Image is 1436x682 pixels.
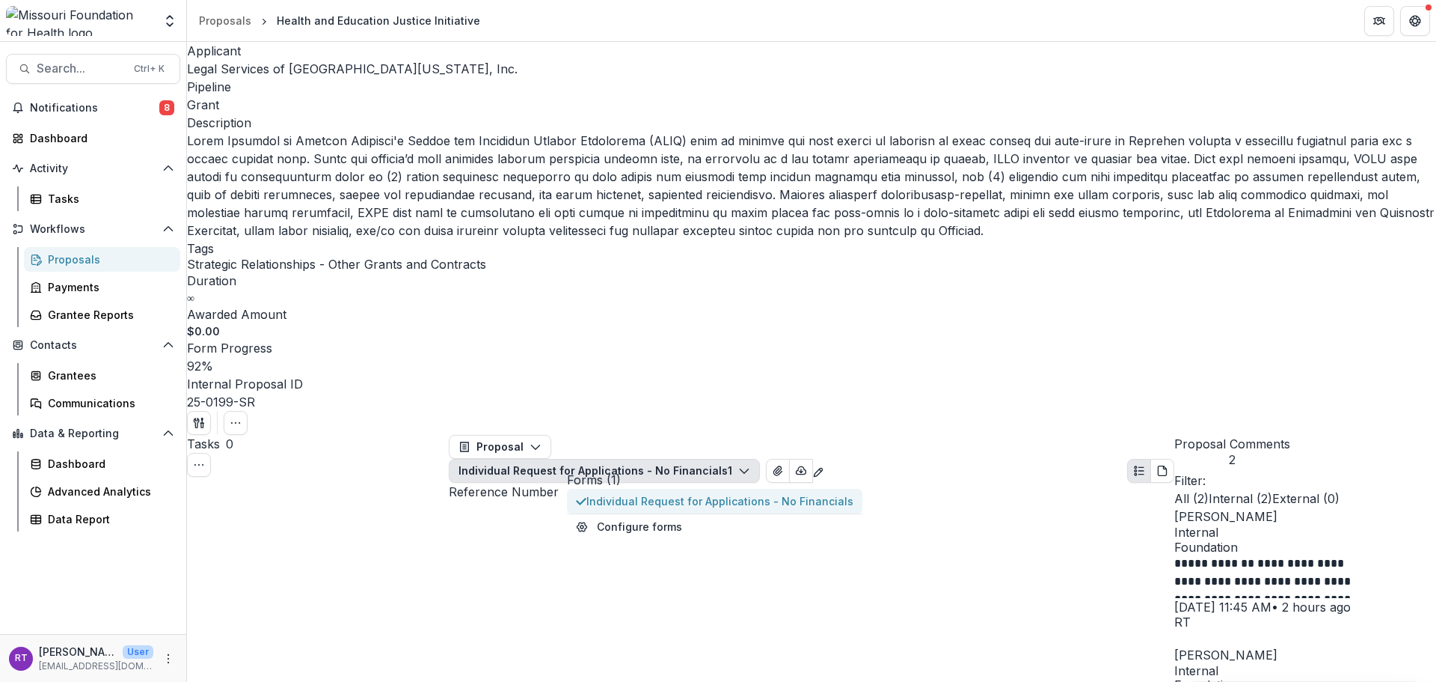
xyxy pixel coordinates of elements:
[187,435,220,453] h3: Tasks
[187,453,211,477] button: Toggle View Cancelled Tasks
[193,10,486,31] nav: breadcrumb
[48,511,168,527] div: Data Report
[30,339,156,352] span: Contacts
[1174,508,1436,526] p: [PERSON_NAME]
[766,459,790,483] button: View Attached Files
[48,252,168,267] div: Proposals
[48,279,168,295] div: Payments
[48,191,168,207] div: Tasks
[1174,491,1209,506] span: All ( 2 )
[187,272,236,290] p: Duration
[187,42,241,60] p: Applicant
[15,654,28,663] div: Reana Thomas
[39,644,117,660] p: [PERSON_NAME]
[131,61,168,77] div: Ctrl + K
[1174,646,1436,664] p: [PERSON_NAME]
[6,217,180,241] button: Open Workflows
[6,54,180,84] button: Search...
[187,132,1436,240] p: Lorem Ipsumdol si Ametcon Adipisci'e Seddoe tem Incididun Utlabor Etdolorema (ALIQ) enim ad minim...
[48,395,168,411] div: Communications
[6,156,180,180] button: Open Activity
[37,61,125,76] span: Search...
[123,645,153,659] p: User
[24,391,180,415] a: Communications
[187,323,220,339] p: $0.00
[6,126,180,150] a: Dashboard
[187,258,486,272] span: Strategic Relationships - Other Grants and Contracts
[449,459,760,483] button: Individual Request for Applications - No Financials1
[30,223,156,236] span: Workflows
[30,427,156,440] span: Data & Reporting
[30,162,156,175] span: Activity
[1150,459,1174,483] button: PDF view
[48,368,168,383] div: Grantees
[6,6,153,36] img: Missouri Foundation for Health logo
[277,13,480,28] div: Health and Education Justice Initiative
[24,363,180,388] a: Grantees
[24,247,180,272] a: Proposals
[187,240,214,258] p: Tags
[1272,491,1340,506] span: External ( 0 )
[1400,6,1430,36] button: Get Help
[586,493,853,509] span: Individual Request for Applications - No Financials
[1174,472,1436,490] p: Filter:
[6,333,180,357] button: Open Contacts
[159,6,180,36] button: Open entity switcher
[1174,526,1436,540] span: Internal
[24,302,180,327] a: Grantee Reports
[187,78,231,96] p: Pipeline
[48,456,168,472] div: Dashboard
[1127,459,1151,483] button: Plaintext view
[187,339,272,357] p: Form Progress
[1364,6,1394,36] button: Partners
[1174,541,1436,555] span: Foundation
[30,102,159,115] span: Notifications
[48,484,168,499] div: Advanced Analytics
[567,471,862,489] p: Forms (1)
[159,100,174,115] span: 8
[30,130,168,146] div: Dashboard
[187,357,213,375] p: 92 %
[187,61,518,76] a: Legal Services of [GEOGRAPHIC_DATA][US_STATE], Inc.
[1174,453,1290,467] span: 2
[187,393,255,411] p: 25-0199-SR
[24,275,180,299] a: Payments
[1174,435,1290,467] button: Proposal Comments
[24,451,180,476] a: Dashboard
[226,436,233,451] span: 0
[1209,491,1272,506] span: Internal ( 2 )
[449,483,1174,501] p: Reference Number
[1174,616,1436,628] div: Reana Thomas
[24,479,180,504] a: Advanced Analytics
[48,307,168,323] div: Grantee Reports
[39,660,153,673] p: [EMAIL_ADDRESS][DOMAIN_NAME]
[193,10,257,31] a: Proposals
[187,114,251,132] p: Description
[449,435,551,459] button: Proposal
[187,305,286,323] p: Awarded Amount
[187,375,303,393] p: Internal Proposal ID
[187,96,219,114] p: Grant
[1174,598,1436,616] p: [DATE] 11:45 AM • 2 hours ago
[6,96,180,120] button: Notifications8
[159,650,177,668] button: More
[24,186,180,211] a: Tasks
[199,13,251,28] div: Proposals
[1174,664,1436,678] span: Internal
[812,459,824,483] button: Edit as form
[187,290,194,305] p: ∞
[24,507,180,532] a: Data Report
[6,421,180,445] button: Open Data & Reporting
